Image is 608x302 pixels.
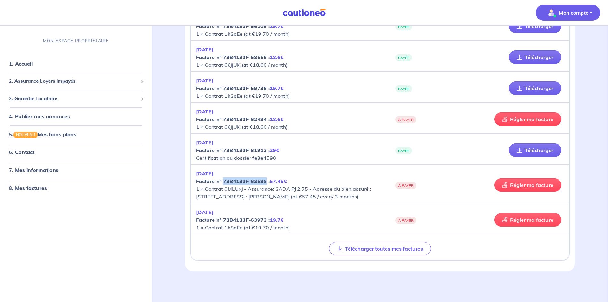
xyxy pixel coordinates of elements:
p: 1 × Contrat 66jjUK (at €18.60 / month) [196,108,380,131]
a: 5.NOUVEAUMes bons plans [9,131,76,137]
a: Télécharger [509,50,561,64]
em: [DATE] [196,139,214,146]
em: 18.6€ [270,54,284,60]
span: PAYÉE [395,85,412,92]
a: 1. Accueil [9,60,33,67]
div: 2. Assurance Loyers Impayés [3,75,149,88]
a: 4. Publier mes annonces [9,113,70,120]
em: [DATE] [196,108,214,115]
p: 1 × Contrat 1hSaEe (at €19.70 / month) [196,15,380,38]
div: 8. Mes factures [3,182,149,195]
a: Télécharger [509,19,561,33]
em: 18.6€ [270,116,284,122]
a: 6. Contact [9,149,34,156]
em: [DATE] [196,170,214,177]
div: 5.NOUVEAUMes bons plans [3,128,149,141]
img: Cautioneo [280,9,328,17]
a: Télécharger [509,81,561,95]
strong: Facture nº 73B4133F-59736 : [196,85,284,91]
strong: Facture nº 73B4133F-58559 : [196,54,284,60]
a: Régler ma facture [494,112,561,126]
strong: Facture nº 73B4133F-63598 : [196,178,287,184]
a: Régler ma facture [494,178,561,192]
strong: Facture nº 73B4133F-63973 : [196,217,284,223]
em: 19.7€ [270,85,284,91]
p: 1 × Contrat 0MLUxj - Assurance: SADA PJ 2,75 - Adresse du bien assuré : [STREET_ADDRESS] : [PERSO... [196,170,380,200]
div: 1. Accueil [3,57,149,70]
p: Mon compte [559,9,589,17]
button: illu_account_valid_menu.svgMon compte [536,5,600,21]
div: 7. Mes informations [3,164,149,177]
em: 19.7€ [270,217,284,223]
a: 7. Mes informations [9,167,58,174]
strong: Facture nº 73B4133F-56209 : [196,23,284,29]
div: 6. Contact [3,146,149,159]
span: À PAYER [395,217,416,224]
div: 3. Garantie Locataire [3,93,149,105]
em: 19.7€ [270,23,284,29]
img: illu_account_valid_menu.svg [546,8,556,18]
button: Télécharger toutes mes factures [329,242,431,255]
span: 3. Garantie Locataire [9,95,138,103]
em: [DATE] [196,209,214,215]
p: Certification du dossier fe8e4590 [196,139,380,162]
p: 1 × Contrat 1hSaEe (at €19.70 / month) [196,208,380,231]
span: PAYÉE [395,147,412,154]
span: À PAYER [395,116,416,123]
p: 1 × Contrat 66jjUK (at €18.60 / month) [196,46,380,69]
strong: Facture nº 73B4133F-61912 : [196,147,279,153]
span: PAYÉE [395,23,412,30]
span: À PAYER [395,182,416,189]
a: 8. Mes factures [9,185,47,191]
strong: Facture nº 73B4133F-62494 : [196,116,284,122]
span: 2. Assurance Loyers Impayés [9,78,138,85]
div: 4. Publier mes annonces [3,110,149,123]
em: 57.45€ [270,178,287,184]
p: 1 × Contrat 1hSaEe (at €19.70 / month) [196,77,380,100]
p: MON ESPACE PROPRIÉTAIRE [43,38,109,44]
a: Régler ma facture [494,213,561,227]
em: 29€ [270,147,279,153]
em: [DATE] [196,46,214,53]
em: [DATE] [196,77,214,84]
span: PAYÉE [395,54,412,61]
a: Télécharger [509,143,561,157]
